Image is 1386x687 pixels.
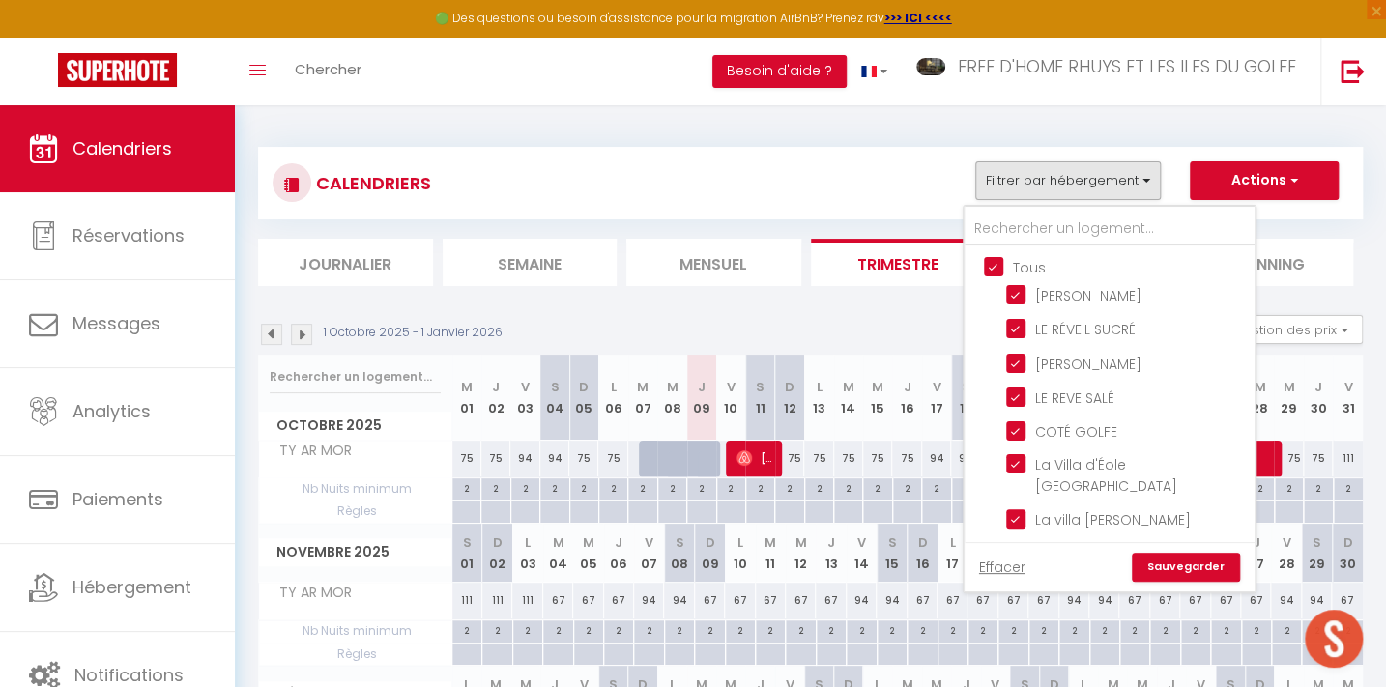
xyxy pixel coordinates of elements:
[705,533,714,552] abbr: D
[552,533,563,552] abbr: M
[1333,441,1363,476] div: 111
[1334,478,1363,497] div: 2
[481,441,510,476] div: 75
[1089,583,1119,618] div: 94
[1274,441,1303,476] div: 75
[962,378,970,396] abbr: S
[1179,239,1354,286] li: Planning
[975,161,1161,200] button: Filtrer par hébergement
[1341,59,1365,83] img: logout
[72,575,191,599] span: Hébergement
[521,378,530,396] abbr: V
[452,524,482,583] th: 01
[1283,533,1291,552] abbr: V
[573,524,603,583] th: 05
[540,355,569,441] th: 04
[1313,533,1321,552] abbr: S
[904,378,911,396] abbr: J
[965,212,1255,246] input: Rechercher un logement...
[461,378,473,396] abbr: M
[540,478,568,497] div: 2
[908,583,938,618] div: 67
[816,524,846,583] th: 13
[1059,583,1089,618] div: 94
[695,583,725,618] div: 67
[908,620,937,639] div: 2
[736,440,775,476] span: [PERSON_NAME]
[932,378,940,396] abbr: V
[598,441,627,476] div: 75
[510,441,539,476] div: 94
[452,583,482,618] div: 111
[634,620,663,639] div: 2
[892,355,921,441] th: 16
[259,412,451,440] span: Octobre 2025
[311,161,431,205] h3: CALENDRIERS
[1120,620,1149,639] div: 2
[922,441,951,476] div: 94
[857,533,866,552] abbr: V
[628,355,657,441] th: 07
[626,239,801,286] li: Mensuel
[816,378,822,396] abbr: L
[615,533,622,552] abbr: J
[756,524,786,583] th: 11
[611,378,617,396] abbr: L
[259,478,451,500] span: Nb Nuits minimum
[72,311,160,335] span: Messages
[1035,388,1114,408] span: LE REVE SALÉ
[657,355,686,441] th: 08
[628,478,656,497] div: 2
[786,524,816,583] th: 12
[1241,583,1271,618] div: 67
[452,478,480,497] div: 2
[1246,478,1274,497] div: 2
[950,533,956,552] abbr: L
[513,620,542,639] div: 2
[938,583,967,618] div: 67
[665,620,694,639] div: 2
[1271,524,1301,583] th: 28
[1332,583,1363,618] div: 67
[637,378,649,396] abbr: M
[599,478,627,497] div: 2
[695,524,725,583] th: 09
[72,136,172,160] span: Calendriers
[737,533,743,552] abbr: L
[1302,583,1332,618] div: 94
[579,378,589,396] abbr: D
[695,620,724,639] div: 2
[1035,355,1141,374] span: [PERSON_NAME]
[543,583,573,618] div: 67
[512,583,542,618] div: 111
[863,478,891,497] div: 2
[938,620,967,639] div: 2
[259,538,451,566] span: Novembre 2025
[482,524,512,583] th: 02
[510,355,539,441] th: 03
[951,355,980,441] th: 18
[775,441,804,476] div: 75
[1241,524,1271,583] th: 27
[259,620,451,642] span: Nb Nuits minimum
[922,355,951,441] th: 17
[1332,524,1363,583] th: 30
[583,533,594,552] abbr: M
[259,501,451,522] span: Règles
[1274,355,1303,441] th: 29
[998,620,1027,639] div: 2
[1304,441,1333,476] div: 75
[816,583,846,618] div: 67
[967,583,997,618] div: 67
[916,58,945,75] img: ...
[765,533,776,552] abbr: M
[550,378,559,396] abbr: S
[543,620,572,639] div: 2
[1343,533,1352,552] abbr: D
[785,378,794,396] abbr: D
[72,487,163,511] span: Paiements
[998,583,1028,618] div: 67
[1211,620,1240,639] div: 2
[863,355,892,441] th: 15
[687,355,716,441] th: 09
